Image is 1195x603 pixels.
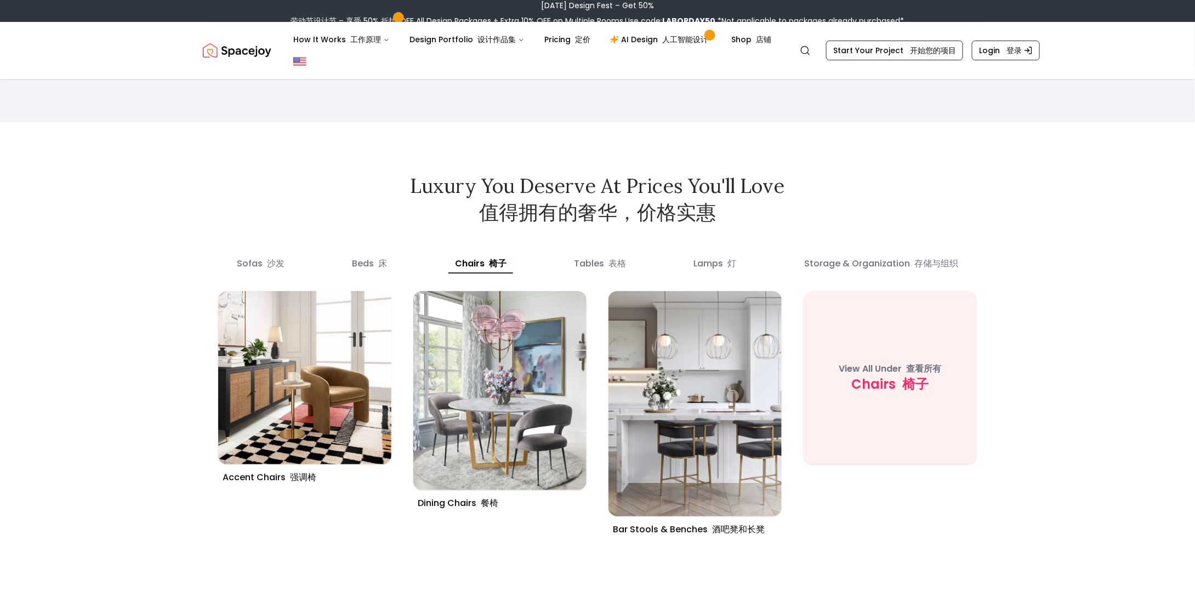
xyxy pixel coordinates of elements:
[972,41,1040,60] a: Login 登录
[608,516,782,536] h3: Bar Stools & Benches
[687,254,743,274] button: lamps
[218,291,391,464] img: Accent Chairs
[662,34,708,45] font: 人工智能设计
[756,34,771,45] font: 店铺
[489,257,507,270] font: 椅子
[716,15,904,26] span: *Not applicable to packages already purchased*
[218,464,391,484] h3: Accent Chairs
[903,375,929,393] font: 椅子
[284,29,780,50] nav: Main
[1006,45,1022,56] font: 登录
[345,254,394,274] button: beds
[608,291,782,516] img: Bar Stools & Benches
[448,254,513,274] button: chairs
[230,254,291,274] button: sofas
[378,257,387,270] font: 床
[907,362,942,375] font: 查看所有
[284,29,399,50] button: How It Works 工作原理
[575,34,590,45] font: 定价
[293,55,306,68] img: United States
[290,471,316,483] font: 强调椅
[839,362,942,376] p: View All Under
[602,285,788,543] a: Bar Stools & BenchesBar Stools & Benches 酒吧凳和长凳
[407,285,593,516] a: Dining ChairsDining Chairs 餐椅
[350,34,381,45] font: 工作原理
[722,29,780,50] a: Shop 店铺
[203,39,271,61] img: Spacejoy Logo
[567,254,633,274] button: tables
[608,257,626,270] font: 表格
[852,376,929,393] span: chairs
[797,285,983,543] a: View All Under 查看所有chairs 椅子
[401,29,533,50] button: Design Portfolio 设计作品集
[477,34,516,45] font: 设计作品集
[826,41,963,60] a: Start Your Project 开始您的项目
[712,523,765,536] font: 酒吧凳和长凳
[267,257,284,270] font: 沙发
[203,175,992,227] h2: Luxury you deserve at prices you'll love
[203,39,271,61] a: Spacejoy
[481,497,498,509] font: 餐椅
[914,257,958,270] font: 存储与组织
[413,490,587,510] h3: Dining Chairs
[798,254,965,274] button: storage & organization
[212,285,398,491] a: Accent ChairsAccent Chairs 强调椅
[479,200,716,225] font: 值得拥有的奢华，价格实惠
[625,15,716,26] span: Use code:
[601,29,720,50] a: AI Design 人工智能设计
[291,15,397,26] font: 劳动节设计节 – 享受 50% 折扣
[203,22,992,79] nav: Global
[663,15,716,26] b: LABORDAY50
[728,257,737,270] font: 灯
[413,291,587,490] img: Dining Chairs
[910,45,956,56] font: 开始您的项目
[536,29,599,50] a: Pricing 定价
